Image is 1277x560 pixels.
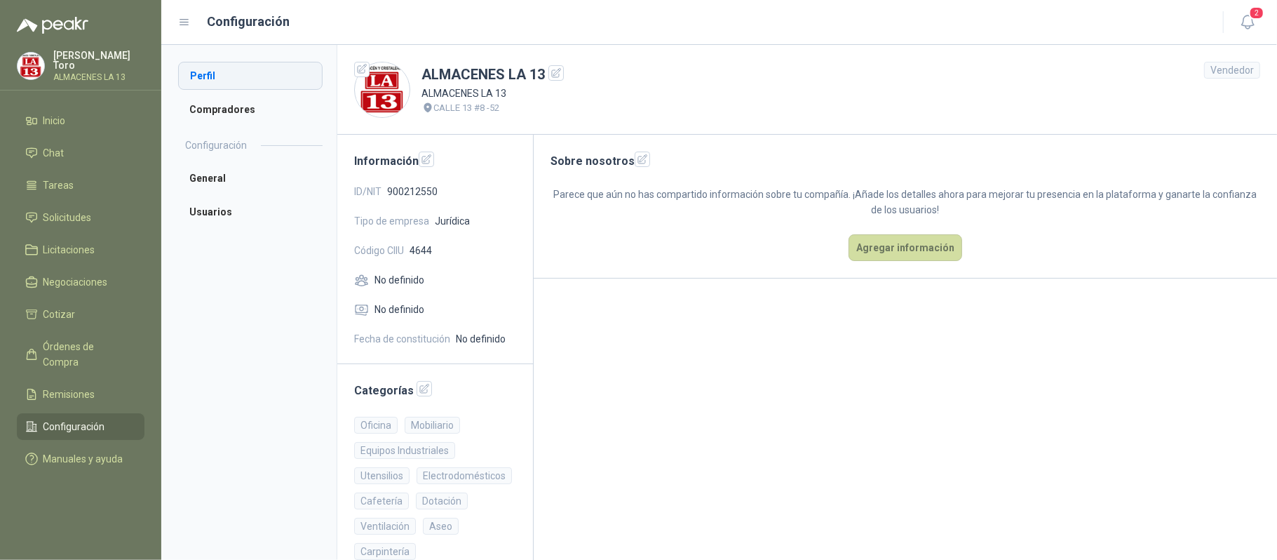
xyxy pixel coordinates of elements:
[43,242,95,258] span: Licitaciones
[354,518,416,535] div: Ventilación
[374,302,424,317] span: No definido
[43,113,66,128] span: Inicio
[53,51,144,70] p: [PERSON_NAME] Toro
[53,73,144,81] p: ALMACENES LA 13
[43,419,105,434] span: Configuración
[17,172,144,199] a: Tareas
[17,381,144,408] a: Remisiones
[17,301,144,328] a: Cotizar
[185,138,247,153] h2: Configuración
[178,198,323,226] a: Usuarios
[17,107,144,134] a: Inicio
[410,243,432,258] span: 4644
[208,12,290,32] h1: Configuración
[405,417,460,434] div: Mobiliario
[17,413,144,440] a: Configuración
[43,307,76,322] span: Cotizar
[1204,62,1260,79] div: Vendedor
[1235,10,1260,35] button: 2
[550,187,1260,218] p: Parece que aún no has compartido información sobre tu compañía. ¡Añade los detalles ahora para me...
[456,331,506,347] span: No definido
[421,64,564,86] h1: ALMACENES LA 13
[354,184,381,199] span: ID/NIT
[43,387,95,402] span: Remisiones
[354,442,455,459] div: Equipos Industriales
[43,178,74,193] span: Tareas
[435,213,470,229] span: Jurídica
[355,62,410,117] img: Company Logo
[421,86,564,101] p: ALMACENES LA 13
[849,234,962,261] button: Agregar información
[387,184,438,199] span: 900212550
[17,204,144,231] a: Solicitudes
[17,17,88,34] img: Logo peakr
[416,493,468,509] div: Dotación
[43,274,108,290] span: Negociaciones
[354,467,410,484] div: Utensilios
[178,95,323,124] a: Compradores
[178,164,323,192] a: General
[354,243,404,258] span: Código CIIU
[18,53,44,79] img: Company Logo
[423,518,459,535] div: Aseo
[17,236,144,263] a: Licitaciones
[354,543,416,560] div: Carpintería
[354,381,516,399] h2: Categorías
[354,331,450,347] span: Fecha de constitución
[17,140,144,166] a: Chat
[354,417,398,434] div: Oficina
[1249,6,1264,20] span: 2
[374,272,424,288] span: No definido
[178,62,323,90] a: Perfil
[550,152,1260,170] h2: Sobre nosotros
[354,152,516,170] h2: Información
[417,467,512,484] div: Electrodomésticos
[43,145,65,161] span: Chat
[354,213,429,229] span: Tipo de empresa
[17,269,144,295] a: Negociaciones
[43,210,92,225] span: Solicitudes
[434,101,500,115] p: CALLE 13 #8 -52
[43,339,131,370] span: Órdenes de Compra
[354,493,409,509] div: Cafetería
[43,451,123,467] span: Manuales y ayuda
[17,333,144,375] a: Órdenes de Compra
[17,446,144,472] a: Manuales y ayuda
